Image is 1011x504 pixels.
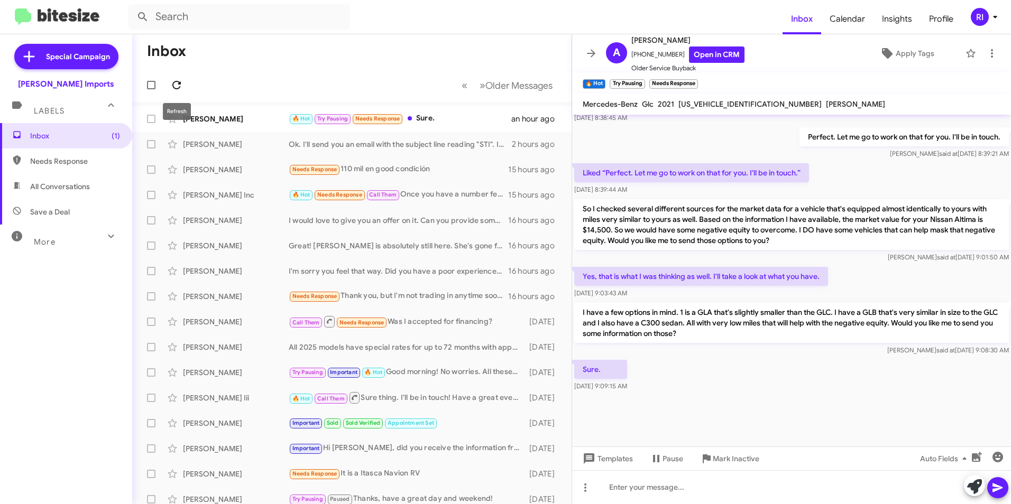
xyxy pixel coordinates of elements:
a: Special Campaign [14,44,118,69]
div: Refresh [163,103,191,120]
div: [PERSON_NAME] Imports [18,79,114,89]
span: [PERSON_NAME] [DATE] 8:39:21 AM [890,150,1009,157]
span: Templates [581,449,633,468]
div: [DATE] [525,342,563,352]
span: Needs Response [292,470,337,477]
div: I would love to give you an offer on it. Can you provide some information on that vehicle for me?... [289,215,508,226]
span: A [613,44,620,61]
span: [PERSON_NAME] [DATE] 9:08:30 AM [887,346,1009,354]
span: [DATE] 9:03:43 AM [574,289,627,297]
p: Sure. [574,360,627,379]
span: Appointment Set [388,419,434,426]
span: Important [330,369,357,376]
input: Search [128,4,350,30]
div: 16 hours ago [508,215,563,226]
span: Older Service Buyback [631,63,745,73]
span: Labels [34,106,65,116]
span: » [480,79,485,92]
div: Once you have a number feel free to give me a call [289,189,508,201]
div: [PERSON_NAME] [183,443,289,454]
span: [PERSON_NAME] [631,34,745,46]
div: Ok. I'll send you an email with the subject line reading "STI". It will have a form attached that... [289,139,512,150]
div: [PERSON_NAME] [183,469,289,479]
span: Glc [642,99,654,109]
span: [DATE] 9:09:15 AM [574,382,627,390]
span: Insights [874,4,921,34]
div: [DATE] [525,469,563,479]
span: Important [292,419,320,426]
a: Open in CRM [689,46,745,63]
span: Important [292,445,320,452]
div: 110 mil en good condición [289,163,508,175]
div: [PERSON_NAME] [183,266,289,276]
div: [PERSON_NAME] [183,367,289,378]
div: [PERSON_NAME] [183,139,289,150]
span: 🔥 Hot [364,369,382,376]
button: Previous [455,74,474,96]
span: Sold Verified [346,419,381,426]
span: [DATE] 8:38:45 AM [574,114,627,122]
span: Older Messages [485,80,553,91]
span: [PHONE_NUMBER] [631,46,745,63]
p: Perfect. Let me go to work on that for you. I'll be in touch. [799,127,1009,146]
span: Needs Response [292,166,337,173]
div: [PERSON_NAME] [183,418,289,428]
div: [PERSON_NAME] [183,215,289,226]
span: Calendar [821,4,874,34]
div: [DATE] [525,443,563,454]
span: Mercedes-Benz [583,99,638,109]
div: Sure. [289,113,511,125]
div: [PERSON_NAME] [183,240,289,251]
small: 🔥 Hot [583,79,605,89]
button: Apply Tags [853,44,960,63]
p: So I checked several different sources for the market data for a vehicle that's equipped almost i... [574,199,1009,250]
button: Mark Inactive [692,449,768,468]
div: 16 hours ago [508,266,563,276]
span: Apply Tags [896,44,934,63]
span: said at [936,346,955,354]
div: [DATE] [525,418,563,428]
h1: Inbox [147,43,186,60]
div: Good morning! No worries. All these different models with different letters/numbers can absolutel... [289,366,525,378]
span: [PERSON_NAME] [DATE] 9:01:50 AM [888,253,1009,261]
span: More [34,237,56,247]
small: Try Pausing [610,79,645,89]
span: [US_VEHICLE_IDENTIFICATION_NUMBER] [678,99,822,109]
div: [PERSON_NAME] [183,342,289,352]
span: « [462,79,467,92]
div: 15 hours ago [508,164,563,175]
span: Needs Response [355,115,400,122]
span: Call Them [292,319,320,326]
span: Call Them [317,395,345,402]
div: [PERSON_NAME] Inc [183,190,289,200]
div: 16 hours ago [508,291,563,302]
span: Inbox [30,130,120,141]
div: I'm sorry you feel that way. Did you have a poor experience with us last time? [289,266,508,276]
div: [PERSON_NAME] [183,114,289,124]
span: Save a Deal [30,207,70,217]
div: 2 hours ago [512,139,563,150]
nav: Page navigation example [456,74,559,96]
span: Try Pausing [292,496,323,502]
div: It is a Itasca Navion RV [289,468,525,480]
div: 15 hours ago [508,190,563,200]
span: said at [937,253,955,261]
div: RI [971,8,989,26]
div: [DATE] [525,367,563,378]
span: Profile [921,4,962,34]
span: Mark Inactive [713,449,759,468]
span: [PERSON_NAME] [826,99,885,109]
span: Special Campaign [46,51,110,62]
span: Call Them [369,191,397,198]
span: Try Pausing [292,369,323,376]
div: Hi [PERSON_NAME], did you receive the information from [PERSON_NAME] [DATE] in regards to the GLA... [289,442,525,454]
span: 🔥 Hot [292,191,310,198]
div: [PERSON_NAME] [183,164,289,175]
div: Was I accepted for financing? [289,315,525,328]
p: I have a few options in mind. 1 is a GLA that's slightly smaller than the GLC. I have a GLB that'... [574,303,1009,343]
div: [DATE] [525,393,563,403]
div: Great! [PERSON_NAME] is absolutely still here. She's gone for the evening but I'll have her reach... [289,240,508,251]
div: an hour ago [511,114,563,124]
p: Yes, that is what I was thinking as well. I'll take a look at what you have. [574,267,828,286]
span: Needs Response [292,293,337,300]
